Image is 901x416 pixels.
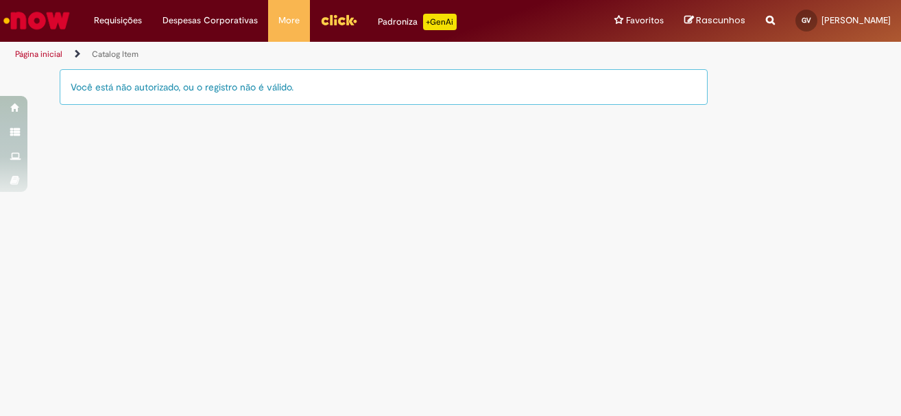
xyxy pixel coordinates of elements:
span: Rascunhos [696,14,745,27]
div: Padroniza [378,14,457,30]
p: +GenAi [423,14,457,30]
img: ServiceNow [1,7,72,34]
a: Rascunhos [684,14,745,27]
a: Página inicial [15,49,62,60]
span: GV [802,16,811,25]
span: [PERSON_NAME] [821,14,891,26]
span: More [278,14,300,27]
ul: Trilhas de página [10,42,590,67]
img: click_logo_yellow_360x200.png [320,10,357,30]
span: Favoritos [626,14,664,27]
div: Você está não autorizado, ou o registro não é válido. [60,69,708,105]
span: Requisições [94,14,142,27]
a: Catalog Item [92,49,139,60]
span: Despesas Corporativas [163,14,258,27]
